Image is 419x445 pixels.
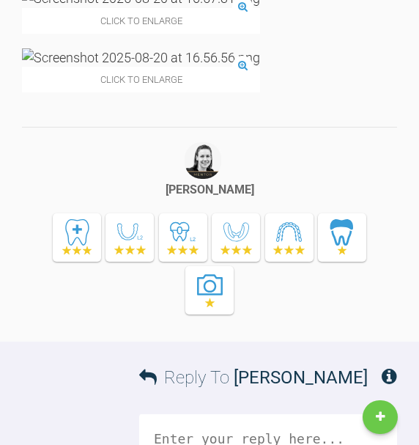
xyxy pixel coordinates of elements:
[139,364,368,391] h3: Reply To
[234,367,368,388] span: [PERSON_NAME]
[166,180,254,199] div: [PERSON_NAME]
[22,8,260,34] span: Click to enlarge
[22,67,260,92] span: Click to enlarge
[22,48,260,67] img: Screenshot 2025-08-20 at 16.56.56.png
[363,400,398,434] a: New Case
[183,141,223,180] img: Kelly Toft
